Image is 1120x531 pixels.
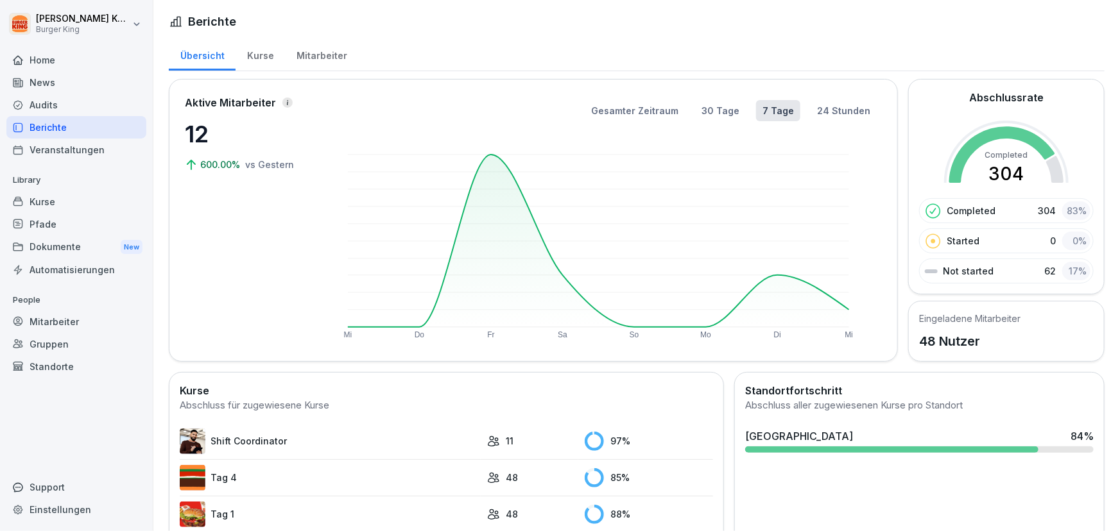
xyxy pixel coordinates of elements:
[6,116,146,139] a: Berichte
[943,264,994,278] p: Not started
[185,95,276,110] p: Aktive Mitarbeiter
[6,235,146,259] a: DokumenteNew
[180,465,481,491] a: Tag 4
[630,330,639,339] text: So
[1062,201,1090,220] div: 83 %
[6,190,146,213] a: Kurse
[6,213,146,235] a: Pfade
[6,49,146,71] a: Home
[185,117,313,151] p: 12
[6,258,146,281] a: Automatisierungen
[701,330,712,339] text: Mo
[745,383,1094,398] h2: Standortfortschritt
[6,498,146,521] a: Einstellungen
[756,100,800,121] button: 7 Tage
[36,13,130,24] p: [PERSON_NAME] Karius
[811,100,877,121] button: 24 Stunden
[121,240,142,255] div: New
[969,90,1044,105] h2: Abschlussrate
[344,330,352,339] text: Mi
[285,38,358,71] a: Mitarbeiter
[6,71,146,94] a: News
[6,235,146,259] div: Dokumente
[6,355,146,378] a: Standorte
[947,204,995,217] p: Completed
[180,465,205,491] img: a35kjdk9hf9utqmhbz0ibbvi.png
[745,398,1094,413] div: Abschluss aller zugewiesenen Kurse pro Standort
[188,13,236,30] h1: Berichte
[1044,264,1056,278] p: 62
[6,94,146,116] a: Audits
[6,139,146,161] a: Veranstaltungen
[200,158,243,171] p: 600.00%
[558,330,567,339] text: Sa
[919,332,1021,351] p: 48 Nutzer
[6,476,146,498] div: Support
[6,310,146,333] a: Mitarbeiter
[695,100,746,121] button: 30 Tage
[845,330,854,339] text: Mi
[740,423,1099,458] a: [GEOGRAPHIC_DATA]84%
[745,428,853,444] div: [GEOGRAPHIC_DATA]
[236,38,285,71] a: Kurse
[180,398,713,413] div: Abschluss für zugewiesene Kurse
[415,330,425,339] text: Do
[506,507,519,521] p: 48
[180,501,481,527] a: Tag 1
[180,383,713,398] h2: Kurse
[1038,204,1056,217] p: 304
[947,234,979,248] p: Started
[585,468,713,487] div: 85 %
[1062,262,1090,280] div: 17 %
[1071,428,1094,444] div: 84 %
[585,432,713,451] div: 97 %
[506,434,514,448] p: 11
[6,170,146,190] p: Library
[506,471,519,484] p: 48
[180,428,481,454] a: Shift Coordinator
[1050,234,1056,248] p: 0
[6,333,146,355] a: Gruppen
[488,330,495,339] text: Fr
[169,38,236,71] a: Übersicht
[774,330,781,339] text: Di
[180,501,205,527] img: kxzo5hlrfunza98hyv09v55a.png
[6,290,146,310] p: People
[1062,232,1090,250] div: 0 %
[585,100,685,121] button: Gesamter Zeitraum
[585,505,713,524] div: 88 %
[36,25,130,34] p: Burger King
[180,428,205,454] img: q4kvd0p412g56irxfxn6tm8s.png
[245,158,294,171] p: vs Gestern
[919,312,1021,325] h5: Eingeladene Mitarbeiter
